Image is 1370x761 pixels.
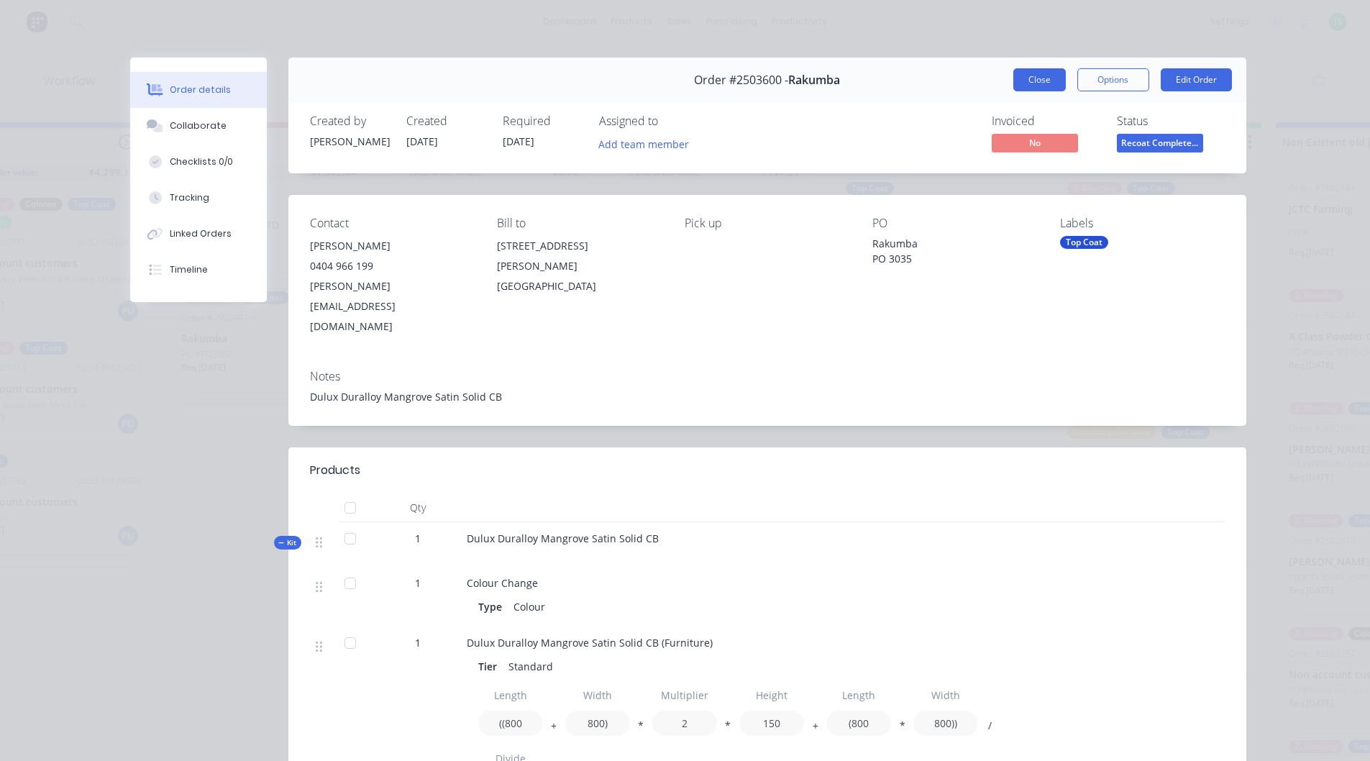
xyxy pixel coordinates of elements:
[808,723,823,734] button: +
[547,723,561,734] button: +
[130,252,267,288] button: Timeline
[406,135,438,148] span: [DATE]
[565,711,630,736] input: Value
[590,134,696,153] button: Add team member
[1117,134,1203,152] span: Recoat Complete...
[497,217,662,230] div: Bill to
[1161,68,1232,91] button: Edit Order
[467,636,713,650] span: Dulux Duralloy Mangrove Satin Solid CB (Furniture)
[982,723,997,734] button: /
[170,119,227,132] div: Collaborate
[130,180,267,216] button: Tracking
[685,217,849,230] div: Pick up
[310,276,475,337] div: [PERSON_NAME][EMAIL_ADDRESS][DOMAIN_NAME]
[310,370,1225,383] div: Notes
[130,144,267,180] button: Checklists 0/0
[310,462,360,479] div: Products
[1117,134,1203,155] button: Recoat Complete...
[872,236,1037,266] div: Rakumba PO 3035
[310,389,1225,404] div: Dulux Duralloy Mangrove Satin Solid CB
[310,236,475,256] div: [PERSON_NAME]
[913,683,978,708] input: Label
[467,532,659,545] span: Dulux Duralloy Mangrove Satin Solid CB
[415,635,421,650] span: 1
[375,493,461,522] div: Qty
[170,191,209,204] div: Tracking
[170,263,208,276] div: Timeline
[415,531,421,546] span: 1
[739,711,804,736] input: Value
[497,236,662,276] div: [STREET_ADDRESS][PERSON_NAME]
[278,537,297,548] span: Kit
[478,596,508,617] div: Type
[406,114,485,128] div: Created
[599,114,743,128] div: Assigned to
[1117,114,1225,128] div: Status
[992,114,1100,128] div: Invoiced
[565,683,630,708] input: Label
[1060,236,1108,249] div: Top Coat
[1060,217,1225,230] div: Labels
[170,227,232,240] div: Linked Orders
[310,134,389,149] div: [PERSON_NAME]
[478,683,543,708] input: Label
[826,711,891,736] input: Value
[503,114,582,128] div: Required
[1077,68,1149,91] button: Options
[652,711,717,736] input: Value
[497,276,662,296] div: [GEOGRAPHIC_DATA]
[478,656,503,677] div: Tier
[826,683,891,708] input: Label
[992,134,1078,152] span: No
[1013,68,1066,91] button: Close
[913,711,978,736] input: Value
[130,216,267,252] button: Linked Orders
[310,256,475,276] div: 0404 966 199
[415,575,421,591] span: 1
[467,576,538,590] span: Colour Change
[872,217,1037,230] div: PO
[170,83,231,96] div: Order details
[310,114,389,128] div: Created by
[599,134,697,153] button: Add team member
[130,72,267,108] button: Order details
[130,108,267,144] button: Collaborate
[310,217,475,230] div: Contact
[503,656,559,677] div: Standard
[694,73,788,87] span: Order #2503600 -
[274,536,301,550] div: Kit
[503,135,534,148] span: [DATE]
[788,73,840,87] span: Rakumba
[739,683,804,708] input: Label
[508,596,551,617] div: Colour
[170,155,233,168] div: Checklists 0/0
[310,236,475,337] div: [PERSON_NAME]0404 966 199[PERSON_NAME][EMAIL_ADDRESS][DOMAIN_NAME]
[652,683,717,708] input: Label
[497,236,662,296] div: [STREET_ADDRESS][PERSON_NAME][GEOGRAPHIC_DATA]
[478,711,543,736] input: Value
